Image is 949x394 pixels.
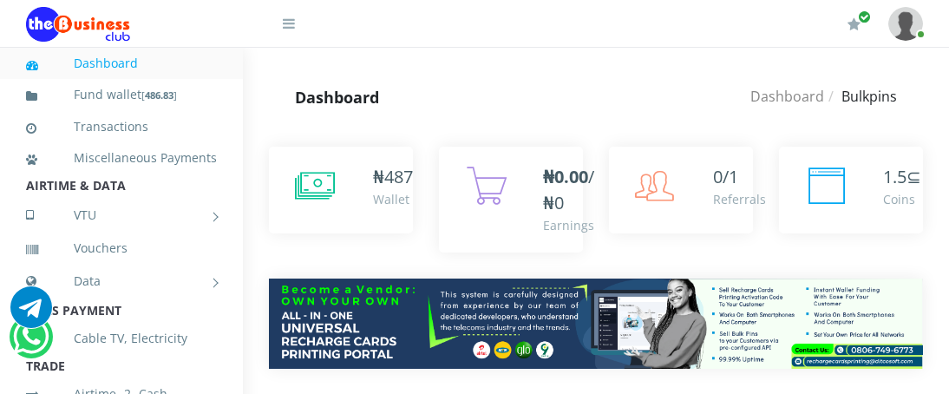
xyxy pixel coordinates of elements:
a: VTU [26,194,217,237]
div: Earnings [543,216,594,234]
a: ₦0.00/₦0 Earnings [439,147,583,253]
a: Fund wallet[486.83] [26,75,217,115]
li: Bulkpins [824,86,897,107]
div: ₦ [373,164,413,190]
a: Vouchers [26,228,217,268]
a: Chat for support [13,329,49,358]
b: ₦0.00 [543,165,588,188]
div: Coins [883,190,921,208]
img: Logo [26,7,130,42]
span: /₦0 [543,165,594,214]
a: Data [26,259,217,303]
div: Referrals [713,190,766,208]
span: 1.5 [883,165,906,188]
a: Cable TV, Electricity [26,318,217,358]
small: [ ] [141,89,177,102]
a: Miscellaneous Payments [26,138,217,178]
i: Renew/Upgrade Subscription [848,17,861,31]
strong: Dashboard [295,87,379,108]
a: Dashboard [26,43,217,83]
span: Renew/Upgrade Subscription [858,10,871,23]
img: multitenant_rcp.png [269,279,923,368]
div: ⊆ [883,164,921,190]
img: User [888,7,923,41]
a: ₦487 Wallet [269,147,413,233]
a: Chat for support [10,299,52,328]
span: 0/1 [713,165,738,188]
div: Wallet [373,190,413,208]
b: 486.83 [145,89,173,102]
span: 487 [384,165,413,188]
a: Dashboard [750,87,824,106]
a: 0/1 Referrals [609,147,753,233]
a: Transactions [26,107,217,147]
